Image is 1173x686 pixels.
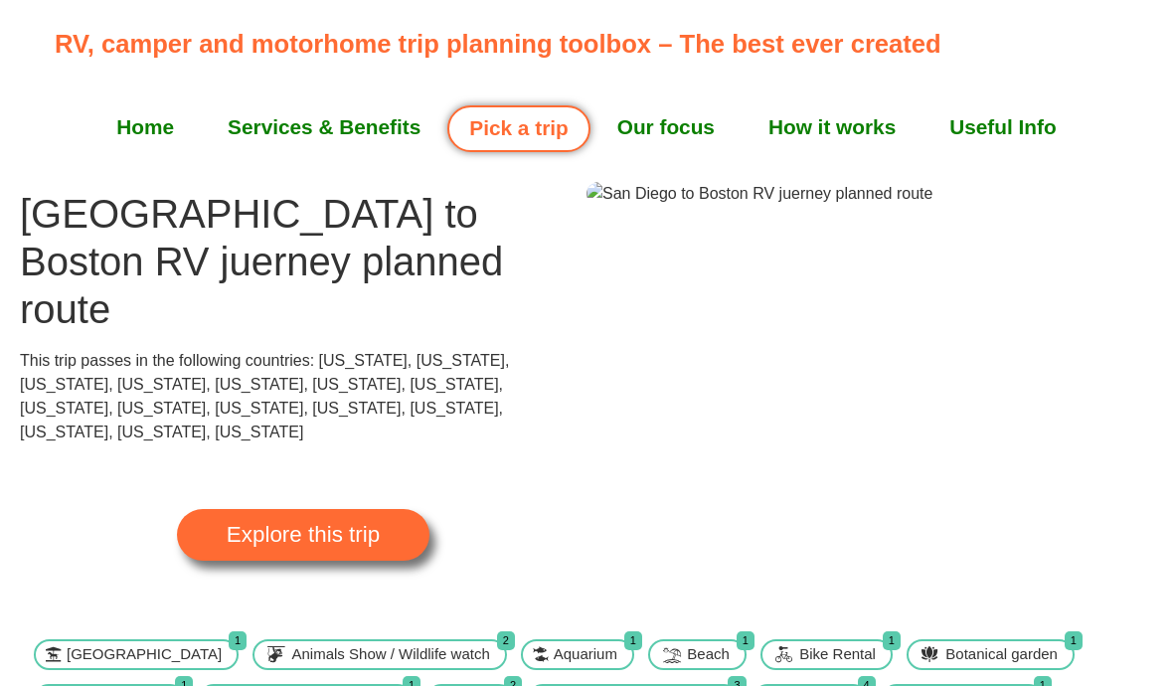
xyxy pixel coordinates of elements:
a: Home [89,102,201,152]
h1: [GEOGRAPHIC_DATA] to Boston RV juerney planned route [20,190,586,333]
span: 1 [624,631,642,650]
p: RV, camper and motorhome trip planning toolbox – The best ever created [55,25,1129,63]
span: Explore this trip [227,524,380,546]
span: Aquarium [549,643,622,666]
span: 2 [497,631,515,650]
a: Explore this trip [177,509,429,561]
a: Our focus [590,102,742,152]
nav: Menu [55,102,1118,152]
span: [GEOGRAPHIC_DATA] [62,643,227,666]
span: Animals Show / Wildlife watch [287,643,495,666]
span: Bike Rental [794,643,881,666]
a: Services & Benefits [201,102,447,152]
a: How it works [742,102,922,152]
span: 1 [1065,631,1083,650]
span: Beach [682,643,735,666]
a: Pick a trip [447,105,589,152]
a: Useful Info [922,102,1083,152]
span: 1 [737,631,754,650]
span: This trip passes in the following countries: [US_STATE], [US_STATE], [US_STATE], [US_STATE], [US_... [20,352,509,440]
span: 1 [229,631,247,650]
img: San Diego to Boston RV juerney planned route [586,182,932,206]
span: Botanical garden [940,643,1063,666]
span: 1 [883,631,901,650]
